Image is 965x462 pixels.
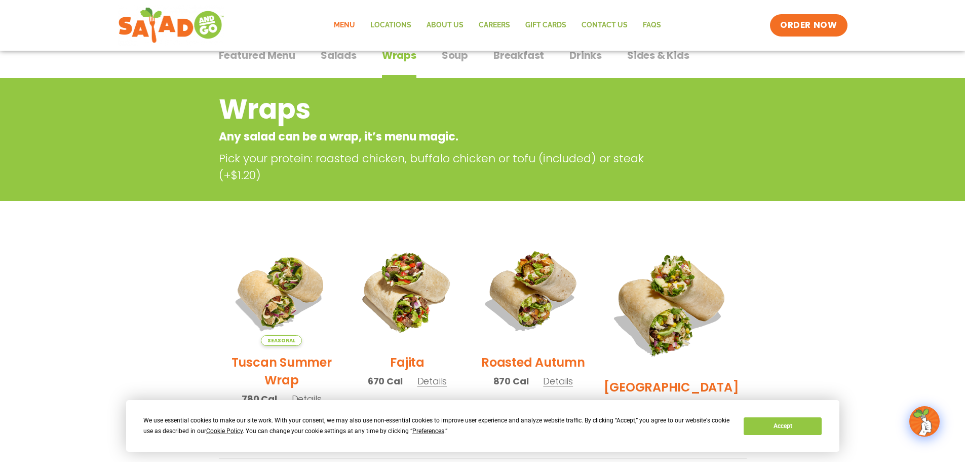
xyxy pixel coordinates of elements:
[574,14,635,37] a: Contact Us
[493,48,544,63] span: Breakfast
[681,400,711,412] span: Details
[143,415,731,437] div: We use essential cookies to make our site work. With your consent, we may also use non-essential ...
[518,14,574,37] a: GIFT CARDS
[604,378,739,396] h2: [GEOGRAPHIC_DATA]
[261,335,302,346] span: Seasonal
[412,428,444,435] span: Preferences
[206,428,243,435] span: Cookie Policy
[419,14,471,37] a: About Us
[481,353,585,371] h2: Roasted Autumn
[219,89,665,130] h2: Wraps
[352,235,462,346] img: Product photo for Fajita Wrap
[382,48,416,63] span: Wraps
[417,375,447,387] span: Details
[780,19,837,31] span: ORDER NOW
[326,14,669,37] nav: Menu
[631,399,667,413] span: 700 Cal
[543,375,573,387] span: Details
[390,353,424,371] h2: Fajita
[219,44,747,79] div: Tabbed content
[569,48,602,63] span: Drinks
[242,392,277,406] span: 780 Cal
[627,48,689,63] span: Sides & Kids
[744,417,822,435] button: Accept
[219,128,665,145] p: Any salad can be a wrap, it’s menu magic.
[292,393,322,405] span: Details
[219,150,670,184] p: Pick your protein: roasted chicken, buffalo chicken or tofu (included) or steak (+$1.20)
[770,14,847,37] a: ORDER NOW
[442,48,468,63] span: Soup
[910,407,939,436] img: wpChatIcon
[368,374,403,388] span: 670 Cal
[126,400,839,452] div: Cookie Consent Prompt
[219,48,295,63] span: Featured Menu
[471,14,518,37] a: Careers
[363,14,419,37] a: Locations
[321,48,357,63] span: Salads
[226,353,337,389] h2: Tuscan Summer Wrap
[604,235,739,371] img: Product photo for BBQ Ranch Wrap
[635,14,669,37] a: FAQs
[326,14,363,37] a: Menu
[118,5,225,46] img: new-SAG-logo-768×292
[493,374,529,388] span: 870 Cal
[226,235,337,346] img: Product photo for Tuscan Summer Wrap
[478,235,588,346] img: Product photo for Roasted Autumn Wrap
